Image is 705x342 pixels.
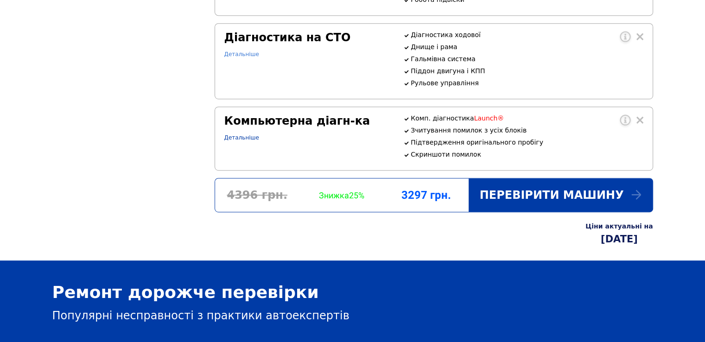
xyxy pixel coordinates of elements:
div: Перевірити машину [469,178,653,212]
div: 4396 грн. [215,189,299,202]
div: Ціни актуальні на [585,222,653,230]
p: Діагностика ходової [411,31,643,38]
p: Зчитування помилок з усіх блоків [411,127,643,134]
p: Гальмівна система [411,55,643,63]
div: 3297 грн. [384,189,468,202]
p: Підтвердження оригінального пробігу [411,139,643,146]
div: Ремонт дорожче перевірки [52,283,653,302]
div: Діагностика на СТО [224,31,393,44]
div: Компьютерна діагн-ка [224,114,393,127]
p: Піддон двигуна і КПП [411,67,643,75]
p: Скриншоти помилок [411,151,643,158]
a: Детальніше [224,51,259,57]
div: [DATE] [585,234,653,245]
div: Знижка [299,190,384,200]
div: Популярні несправності з практики автоекспертів [52,309,653,322]
p: Комп. діагностика [411,114,643,122]
a: Детальніше [224,134,259,141]
span: Launch® [474,114,504,122]
span: 25% [349,190,364,200]
p: Рульове управління [411,79,643,87]
p: Днище і рама [411,43,643,51]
